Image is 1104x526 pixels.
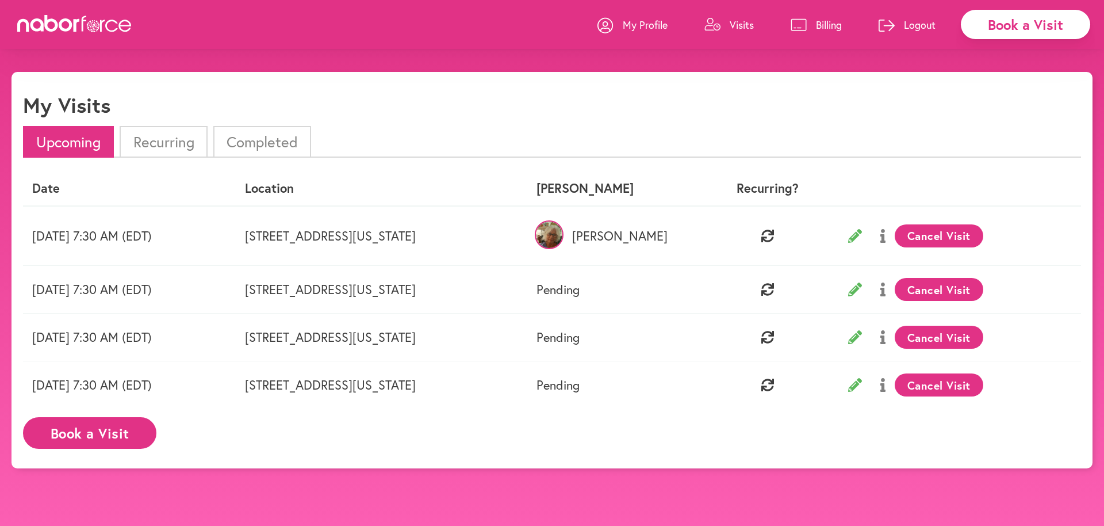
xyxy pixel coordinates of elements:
[23,93,110,117] h1: My Visits
[120,126,207,158] li: Recurring
[236,314,527,361] td: [STREET_ADDRESS][US_STATE]
[816,18,842,32] p: Billing
[23,206,236,266] td: [DATE] 7:30 AM (EDT)
[527,314,706,361] td: Pending
[236,171,527,205] th: Location
[236,206,527,266] td: [STREET_ADDRESS][US_STATE]
[23,426,156,437] a: Book a Visit
[895,278,984,301] button: Cancel Visit
[895,326,984,349] button: Cancel Visit
[704,7,754,42] a: Visits
[535,220,563,249] img: lv5x1FOfRD63dchEaOEy
[536,228,696,243] p: [PERSON_NAME]
[961,10,1090,39] div: Book a Visit
[23,361,236,409] td: [DATE] 7:30 AM (EDT)
[23,417,156,449] button: Book a Visit
[23,266,236,314] td: [DATE] 7:30 AM (EDT)
[706,171,830,205] th: Recurring?
[904,18,936,32] p: Logout
[730,18,754,32] p: Visits
[527,171,706,205] th: [PERSON_NAME]
[527,361,706,409] td: Pending
[23,126,114,158] li: Upcoming
[236,361,527,409] td: [STREET_ADDRESS][US_STATE]
[236,266,527,314] td: [STREET_ADDRESS][US_STATE]
[213,126,311,158] li: Completed
[879,7,936,42] a: Logout
[791,7,842,42] a: Billing
[895,373,984,397] button: Cancel Visit
[597,7,668,42] a: My Profile
[895,224,984,247] button: Cancel Visit
[623,18,668,32] p: My Profile
[527,266,706,314] td: Pending
[23,314,236,361] td: [DATE] 7:30 AM (EDT)
[23,171,236,205] th: Date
